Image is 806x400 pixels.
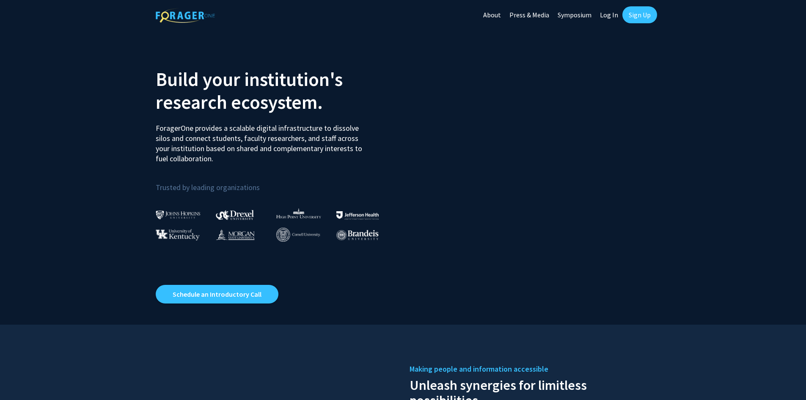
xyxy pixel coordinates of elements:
img: Cornell University [276,228,320,242]
img: Brandeis University [336,230,379,240]
h5: Making people and information accessible [410,363,651,375]
img: Thomas Jefferson University [336,211,379,219]
img: Drexel University [216,210,254,220]
a: Opens in a new tab [156,285,278,303]
img: High Point University [276,208,321,218]
a: Sign Up [622,6,657,23]
p: ForagerOne provides a scalable digital infrastructure to dissolve silos and connect students, fac... [156,117,368,164]
h2: Build your institution's research ecosystem. [156,68,397,113]
p: Trusted by leading organizations [156,171,397,194]
img: Morgan State University [216,229,255,240]
img: Johns Hopkins University [156,210,201,219]
img: ForagerOne Logo [156,8,215,23]
img: University of Kentucky [156,229,200,240]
